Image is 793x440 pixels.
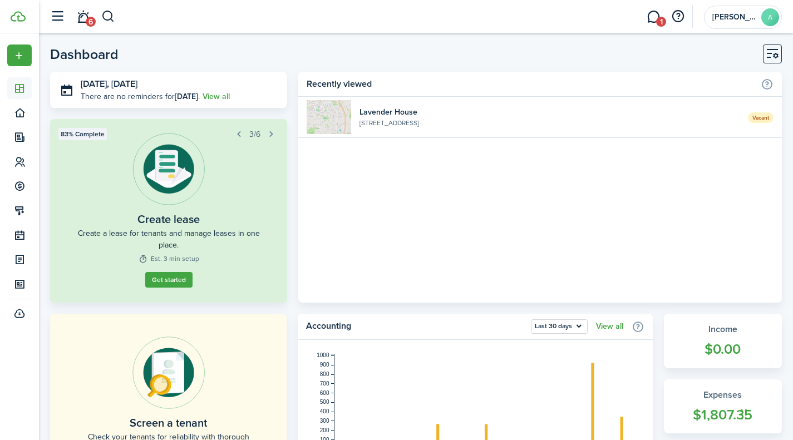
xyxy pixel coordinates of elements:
[263,126,279,142] button: Next step
[249,128,260,140] span: 3/6
[81,77,279,91] h3: [DATE], [DATE]
[656,17,666,27] span: 1
[664,379,782,434] a: Expenses$1,807.35
[75,228,262,251] widget-step-description: Create a lease for tenants and manage leases in one place.
[50,47,119,61] header-page-title: Dashboard
[675,404,771,426] widget-stats-count: $1,807.35
[320,427,329,433] tspan: 200
[86,17,96,27] span: 6
[531,319,588,334] button: Last 30 days
[320,371,329,377] tspan: 800
[61,129,105,139] span: 83% Complete
[668,7,687,26] button: Open resource center
[741,398,747,431] div: Drag
[306,319,525,334] home-widget-title: Accounting
[317,352,329,358] tspan: 1000
[320,418,329,424] tspan: 300
[320,390,329,396] tspan: 600
[748,112,774,123] span: Vacant
[320,380,329,387] tspan: 700
[320,362,329,368] tspan: 900
[664,314,782,368] a: Income$0.00
[675,388,771,402] widget-stats-title: Expenses
[72,3,93,31] a: Notifications
[231,126,247,142] button: Prev step
[596,322,623,331] a: View all
[675,323,771,336] widget-stats-title: Income
[320,399,329,405] tspan: 500
[359,106,740,118] widget-list-item-title: Lavender House
[139,254,199,264] widget-step-time: Est. 3 min setup
[130,414,207,431] home-placeholder-title: Screen a tenant
[307,77,755,91] home-widget-title: Recently viewed
[175,91,198,102] b: [DATE]
[203,91,230,102] a: View all
[359,118,740,128] widget-list-item-description: [STREET_ADDRESS]
[737,387,793,440] iframe: Chat Widget
[712,13,757,21] span: Andrea
[320,408,329,414] tspan: 400
[7,45,32,66] button: Open menu
[675,339,771,360] widget-stats-count: $0.00
[531,319,588,334] button: Open menu
[101,7,115,26] button: Search
[761,8,779,26] avatar-text: A
[137,211,200,228] widget-step-title: Create lease
[11,11,26,22] img: TenantCloud
[132,133,205,205] img: Lease
[307,100,351,134] img: 1
[145,272,193,288] a: Get started
[81,91,200,102] p: There are no reminders for .
[47,6,68,27] button: Open sidebar
[763,45,782,63] button: Customise
[132,337,205,409] img: Online payments
[643,3,664,31] a: Messaging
